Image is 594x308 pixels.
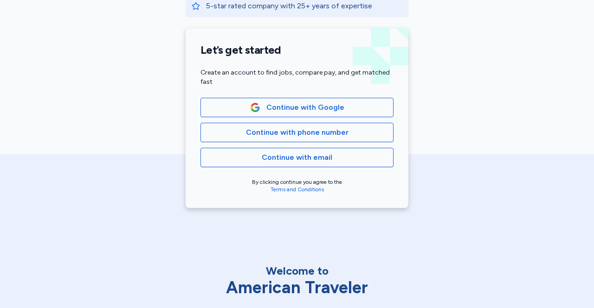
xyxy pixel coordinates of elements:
[200,123,394,142] button: Continue with phone number
[200,278,394,297] div: American Traveler
[246,127,349,138] span: Continue with phone number
[200,43,394,57] h1: Let’s get started
[266,102,344,113] span: Continue with Google
[200,264,394,278] div: Welcome to
[271,186,324,193] a: Terms and Conditions
[200,148,394,167] button: Continue with email
[250,102,260,113] img: Google Logo
[200,98,394,117] button: Google LogoContinue with Google
[200,178,394,193] div: By clicking continue you agree to the
[200,68,394,87] div: Create an account to find jobs, compare pay, and get matched fast
[262,152,332,163] span: Continue with email
[206,0,403,12] p: 5-star rated company with 25+ years of expertise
